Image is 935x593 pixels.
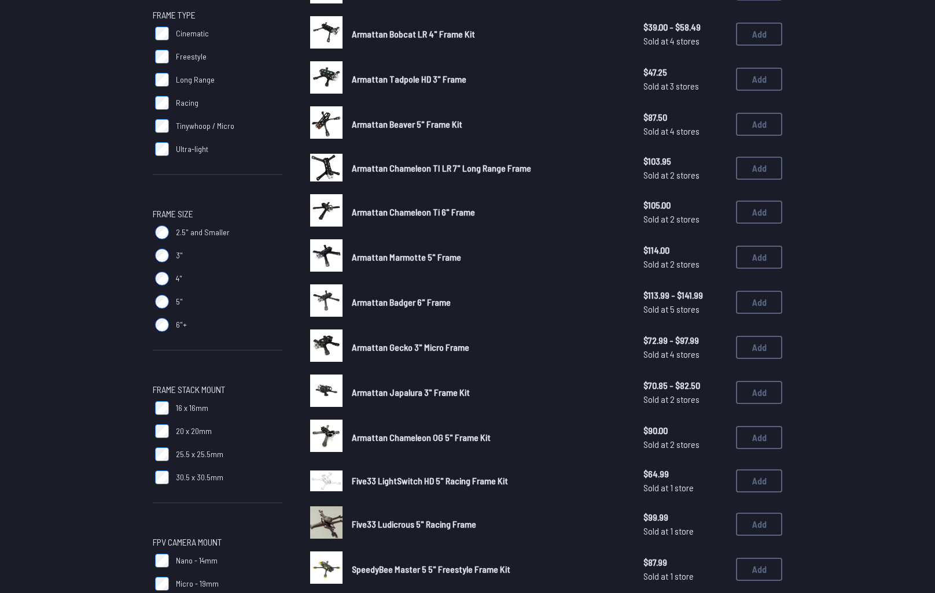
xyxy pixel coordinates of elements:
button: Add [736,291,782,314]
a: image [310,420,343,455]
span: Cinematic [176,28,209,39]
a: Armattan Chameleon OG 5" Frame Kit [352,431,625,444]
span: $114.00 [643,243,727,257]
span: 30.5 x 30.5mm [176,472,223,483]
button: Add [736,157,782,180]
input: 16 x 16mm [155,401,169,415]
span: 5" [176,296,183,307]
img: image [310,470,343,491]
a: image [310,551,343,587]
span: Armattan Japalura 3" Frame Kit [352,387,470,398]
a: SpeedyBee Master 5 5" Freestyle Frame Kit [352,562,625,576]
span: $47.25 [643,65,727,79]
span: Sold at 2 stores [643,257,727,271]
a: Five33 Ludicrous 5" Racing Frame [352,517,625,531]
span: Freestyle [176,51,207,62]
a: Armattan Chameleon Ti 6" Frame [352,205,625,219]
span: 2.5" and Smaller [176,227,230,238]
span: Armattan Chameleon OG 5" Frame Kit [352,432,491,443]
span: Sold at 5 stores [643,302,727,316]
a: image [310,151,343,185]
span: Armattan Chameleon Ti 6" Frame [352,206,475,217]
span: 25.5 x 25.5mm [176,449,223,460]
img: image [310,506,343,539]
input: Freestyle [155,50,169,64]
input: 30.5 x 30.5mm [155,470,169,484]
img: image [310,61,343,94]
a: image [310,329,343,365]
input: Nano - 14mm [155,554,169,568]
input: Racing [155,96,169,110]
span: Racing [176,97,198,109]
button: Add [736,23,782,46]
a: image [310,284,343,320]
span: Frame Stack Mount [153,383,225,396]
span: 20 x 20mm [176,425,212,437]
span: $99.99 [643,510,727,524]
span: Sold at 4 stores [643,347,727,361]
img: image [310,284,343,317]
span: Tinywhoop / Micro [176,120,234,132]
span: Armattan Chameleon TI LR 7" Long Range Frame [352,162,531,173]
span: $70.85 - $82.50 [643,379,727,392]
span: Armattan Gecko 3" Micro Frame [352,342,469,353]
a: Armattan Marmotte 5" Frame [352,250,625,264]
span: 16 x 16mm [176,402,208,414]
input: 2.5" and Smaller [155,225,169,239]
span: $64.99 [643,467,727,481]
span: $87.99 [643,555,727,569]
input: Cinematic [155,27,169,40]
span: FPV Camera Mount [153,535,222,549]
span: Sold at 4 stores [643,124,727,138]
input: 25.5 x 25.5mm [155,447,169,461]
span: Armattan Bobcat LR 4" Frame Kit [352,28,475,39]
span: Ultra-light [176,143,208,155]
a: Armattan Badger 6" Frame [352,295,625,309]
button: Add [736,558,782,581]
a: Armattan Chameleon TI LR 7" Long Range Frame [352,161,625,175]
span: Armattan Badger 6" Frame [352,296,451,307]
span: $113.99 - $141.99 [643,288,727,302]
span: Long Range [176,74,215,86]
img: image [310,551,343,584]
img: image [310,194,343,227]
input: 6"+ [155,318,169,332]
span: Sold at 2 stores [643,438,727,451]
a: Armattan Japalura 3" Frame Kit [352,386,625,399]
span: Armattan Marmotte 5" Frame [352,251,461,262]
span: Frame Size [153,207,193,221]
img: image [310,16,343,49]
span: Sold at 2 stores [643,168,727,182]
a: Five33 LightSwitch HD 5" Racing Frame Kit [352,474,625,488]
span: $90.00 [643,424,727,438]
button: Add [736,201,782,224]
input: Micro - 19mm [155,577,169,591]
a: image [310,465,343,497]
img: image [310,420,343,452]
input: 20 x 20mm [155,424,169,438]
span: Armattan Tadpole HD 3" Frame [352,73,466,84]
span: Five33 LightSwitch HD 5" Racing Frame Kit [352,475,508,486]
span: $72.99 - $97.99 [643,333,727,347]
span: Sold at 1 store [643,524,727,538]
span: Sold at 1 store [643,569,727,583]
a: image [310,106,343,142]
img: image [310,106,343,139]
button: Add [736,513,782,536]
a: Armattan Bobcat LR 4" Frame Kit [352,27,625,41]
span: $103.95 [643,154,727,168]
a: Armattan Beaver 5" Frame Kit [352,117,625,131]
span: Five33 Ludicrous 5" Racing Frame [352,518,476,529]
input: Ultra-light [155,142,169,156]
span: Sold at 3 stores [643,79,727,93]
span: Sold at 2 stores [643,392,727,406]
button: Add [736,381,782,404]
span: 4" [176,273,182,284]
input: Tinywhoop / Micro [155,119,169,133]
span: Frame Type [153,8,196,22]
a: image [310,239,343,275]
a: Armattan Tadpole HD 3" Frame [352,72,625,86]
input: 4" [155,272,169,286]
button: Add [736,113,782,136]
span: Sold at 2 stores [643,212,727,226]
